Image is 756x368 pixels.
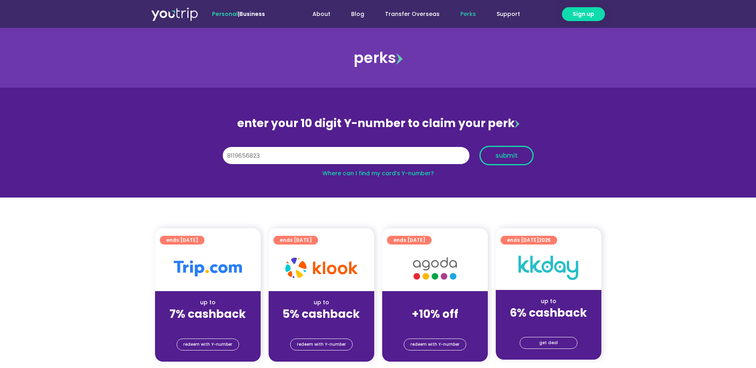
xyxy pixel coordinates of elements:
[428,298,442,306] span: up to
[290,339,353,350] a: redeem with Y-number
[212,10,238,18] span: Personal
[212,10,265,18] span: |
[341,7,375,22] a: Blog
[389,321,481,330] div: (for stays only)
[240,10,265,18] a: Business
[223,147,469,164] input: 10 digit Y-number (e.g. 8123456789)
[161,321,254,330] div: (for stays only)
[479,146,534,165] button: submit
[495,153,518,159] span: submit
[375,7,450,22] a: Transfer Overseas
[412,306,458,322] strong: +10% off
[219,113,538,134] div: enter your 10 digit Y-number to claim your perk
[166,236,198,245] span: ends [DATE]
[387,236,432,245] a: ends [DATE]
[573,10,594,18] span: Sign up
[410,339,459,350] span: redeem with Y-number
[322,169,434,177] a: Where can I find my card’s Y-number?
[520,337,577,349] a: get deal
[275,321,368,330] div: (for stays only)
[393,236,425,245] span: ends [DATE]
[507,236,551,245] span: ends [DATE]
[302,7,341,22] a: About
[183,339,232,350] span: redeem with Y-number
[404,339,466,350] a: redeem with Y-number
[223,146,534,171] form: Y Number
[160,236,204,245] a: ends [DATE]
[273,236,318,245] a: ends [DATE]
[486,7,530,22] a: Support
[502,297,595,305] div: up to
[283,306,360,322] strong: 5% cashback
[562,7,605,21] a: Sign up
[280,236,312,245] span: ends [DATE]
[287,7,530,22] nav: Menu
[539,237,551,243] span: 2025
[450,7,486,22] a: Perks
[177,339,239,350] a: redeem with Y-number
[161,298,254,307] div: up to
[510,305,587,321] strong: 6% cashback
[297,339,346,350] span: redeem with Y-number
[275,298,368,307] div: up to
[501,236,557,245] a: ends [DATE]2025
[169,306,246,322] strong: 7% cashback
[539,337,558,348] span: get deal
[502,320,595,329] div: (for stays only)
